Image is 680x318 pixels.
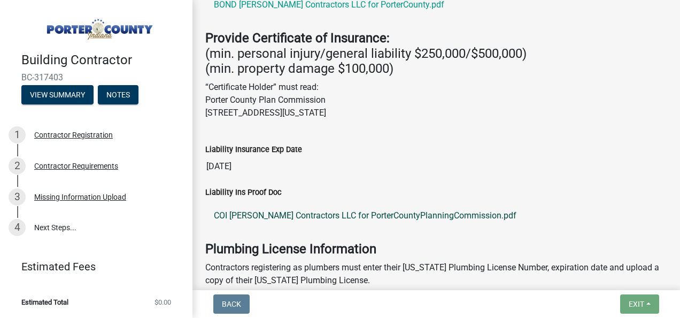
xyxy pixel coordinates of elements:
[205,261,667,287] p: Contractors registering as plumbers must enter their [US_STATE] Plumbing License Number, expirati...
[222,300,241,308] span: Back
[9,126,26,143] div: 1
[98,85,138,104] button: Notes
[21,11,175,41] img: Porter County, Indiana
[34,131,113,139] div: Contractor Registration
[21,299,68,306] span: Estimated Total
[205,146,302,154] label: Liability Insurance Exp Date
[21,52,184,68] h4: Building Contractor
[9,188,26,206] div: 3
[213,294,250,314] button: Back
[205,31,390,46] strong: Provide Certificate of Insurance:
[154,299,171,306] span: $0.00
[21,85,94,104] button: View Summary
[205,203,667,229] a: COI [PERSON_NAME] Contractors LLC for PorterCountyPlanningCommission.pdf
[620,294,659,314] button: Exit
[629,300,644,308] span: Exit
[205,81,667,119] p: “Certificate Holder” must read: Porter County Plan Commission [STREET_ADDRESS][US_STATE]
[205,31,667,77] h4: (min. personal injury/general liability $250,000/$500,000) (min. property damage $100,000)
[205,241,376,256] strong: Plumbing License Information
[21,72,171,82] span: BC-317403
[34,162,118,170] div: Contractor Requirements
[34,193,126,201] div: Missing Information Upload
[21,91,94,100] wm-modal-confirm: Summary
[9,256,175,277] a: Estimated Fees
[98,91,138,100] wm-modal-confirm: Notes
[9,219,26,236] div: 4
[205,189,282,196] label: Liability Ins Proof Doc
[9,157,26,175] div: 2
